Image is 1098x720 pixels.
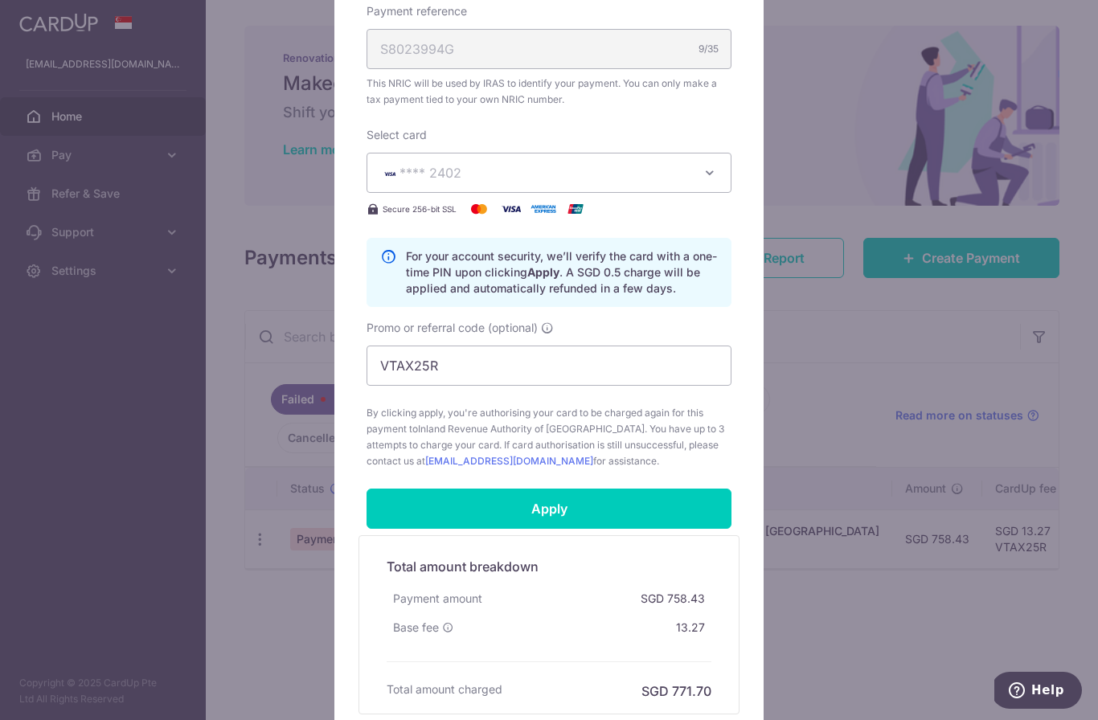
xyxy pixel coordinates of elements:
[387,584,489,613] div: Payment amount
[387,681,502,697] h6: Total amount charged
[634,584,711,613] div: SGD 758.43
[641,681,711,701] h6: SGD 771.70
[387,557,711,576] h5: Total amount breakdown
[393,620,439,636] span: Base fee
[527,265,559,279] b: Apply
[425,455,593,467] a: [EMAIL_ADDRESS][DOMAIN_NAME]
[406,248,718,297] p: For your account security, we’ll verify the card with a one-time PIN upon clicking . A SGD 0.5 ch...
[418,423,645,435] span: Inland Revenue Authority of [GEOGRAPHIC_DATA]
[495,199,527,219] img: Visa
[367,320,538,336] span: Promo or referral code (optional)
[383,202,457,215] span: Secure 256-bit SSL
[527,199,559,219] img: American Express
[463,199,495,219] img: Mastercard
[994,672,1082,712] iframe: Opens a widget where you can find more information
[559,199,592,219] img: UnionPay
[699,41,719,57] div: 9/35
[367,3,467,19] label: Payment reference
[367,127,427,143] label: Select card
[367,489,731,529] input: Apply
[670,613,711,642] div: 13.27
[367,76,731,108] span: This NRIC will be used by IRAS to identify your payment. You can only make a tax payment tied to ...
[380,168,399,179] img: VISA
[367,405,731,469] span: By clicking apply, you're authorising your card to be charged again for this payment to . You hav...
